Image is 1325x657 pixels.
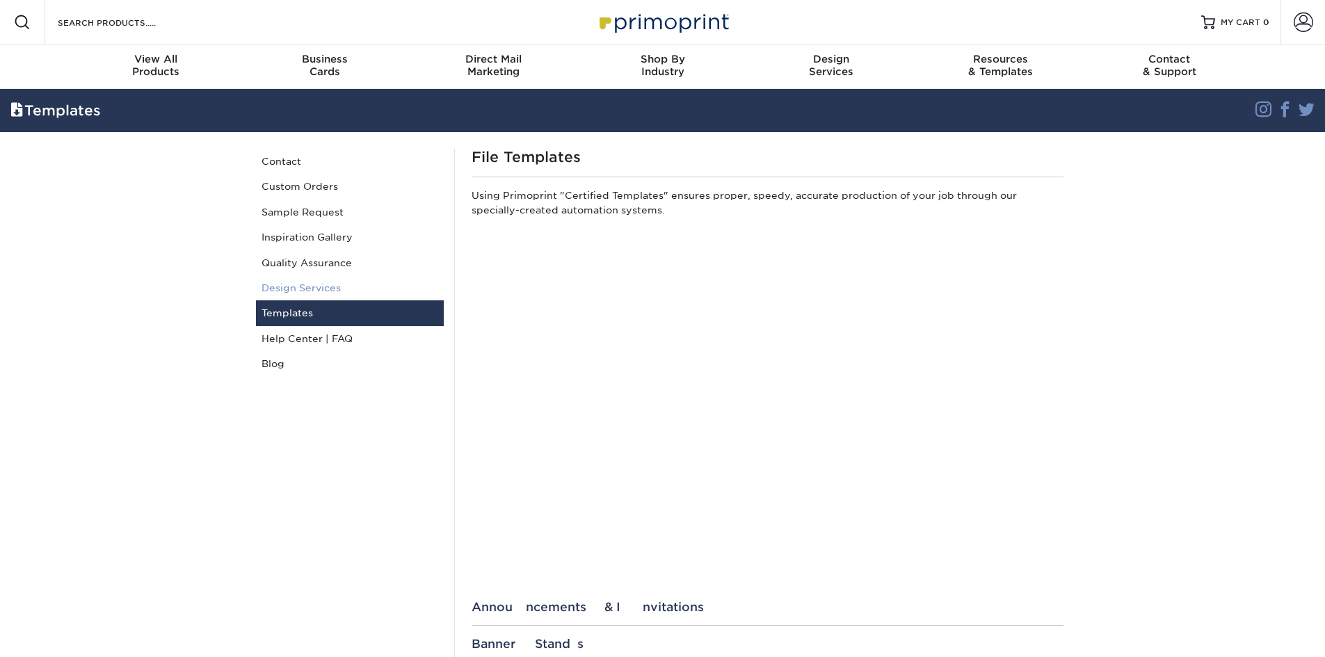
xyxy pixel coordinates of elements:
a: Shop ByIndustry [578,44,747,89]
a: Sample Request [256,200,444,225]
div: & Templates [916,53,1085,78]
div: & Support [1085,53,1254,78]
a: Quality Assurance [256,250,444,275]
h1: File Templates [472,149,1063,165]
a: Custom Orders [256,174,444,199]
a: Contact& Support [1085,44,1254,89]
span: Shop By [578,53,747,65]
a: Resources& Templates [916,44,1085,89]
div: Marketing [409,53,578,78]
p: Using Primoprint "Certified Templates" ensures proper, speedy, accurate production of your job th... [472,188,1063,222]
a: Inspiration Gallery [256,225,444,250]
span: Resources [916,53,1085,65]
div: Industry [578,53,747,78]
span: 0 [1263,17,1269,27]
div: Cards [240,53,409,78]
a: DesignServices [747,44,916,89]
span: Contact [1085,53,1254,65]
a: View AllProducts [72,44,241,89]
a: Direct MailMarketing [409,44,578,89]
input: SEARCH PRODUCTS..... [56,14,192,31]
a: Design Services [256,275,444,300]
a: Templates [256,300,444,325]
a: Help Center | FAQ [256,326,444,351]
span: Design [747,53,916,65]
div: Products [72,53,241,78]
span: Direct Mail [409,53,578,65]
img: Primoprint [593,7,732,37]
a: Blog [256,351,444,376]
span: MY CART [1221,17,1260,29]
div: Announcements & Invitations [472,600,1063,614]
div: Banner Stands [472,637,1063,651]
div: Services [747,53,916,78]
a: Contact [256,149,444,174]
a: BusinessCards [240,44,409,89]
span: View All [72,53,241,65]
span: Business [240,53,409,65]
